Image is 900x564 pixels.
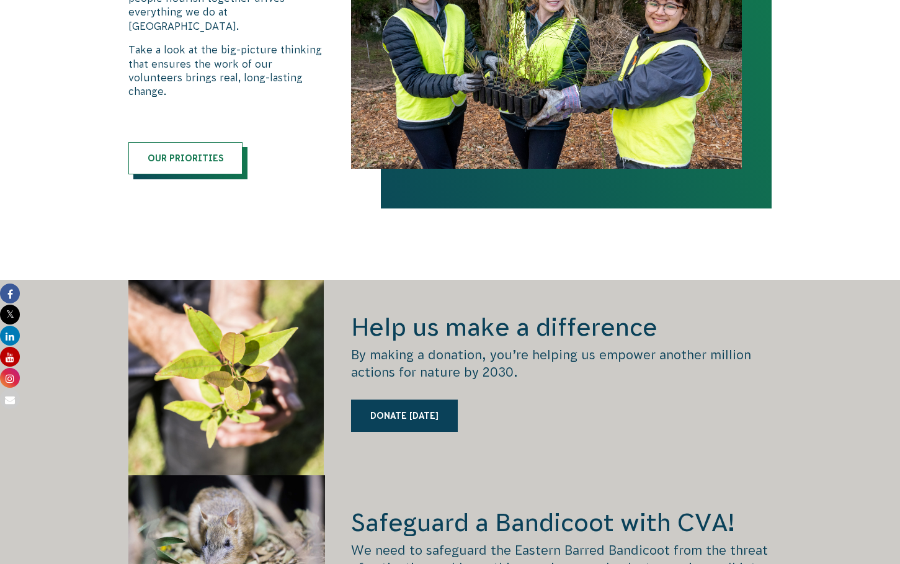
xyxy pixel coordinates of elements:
p: By making a donation, you’re helping us empower another million actions for nature by 2030. [351,346,772,381]
p: Take a look at the big-picture thinking that ensures the work of our volunteers brings real, long... [128,43,326,99]
h2: Safeguard a Bandicoot with CVA! [351,506,772,539]
h2: Help us make a difference [351,311,772,343]
a: Our priorities [128,142,243,174]
a: Donate [DATE] [351,400,458,432]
